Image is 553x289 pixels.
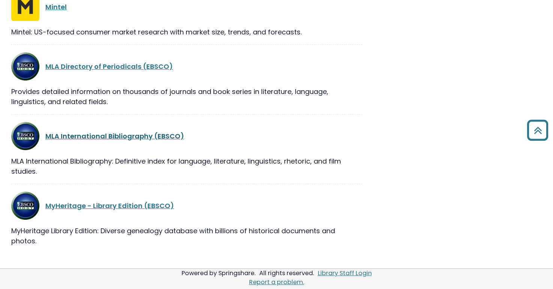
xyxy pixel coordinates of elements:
a: MLA International Bibliography (EBSCO) [45,131,184,141]
div: MyHeritage Library Edition: Diverse genealogy database with billions of historical documents and ... [11,226,362,246]
div: Powered by Springshare. [180,269,257,277]
div: MLA International Bibliography: Definitive index for language, literature, linguistics, rhetoric,... [11,156,362,176]
div: Mintel: US-focused consumer market research with market size, trends, and forecasts. [11,27,362,37]
div: All rights reserved. [258,269,315,277]
a: MLA Directory of Periodicals (EBSCO) [45,62,173,71]
a: Back to Top [524,123,551,137]
a: MyHeritage - Library Edition (EBSCO) [45,201,174,210]
div: Provides detailed information on thousands of journals and book series in literature, language, l... [11,86,362,107]
a: Mintel [45,2,67,12]
a: Library Staff Login [318,269,372,277]
a: Report a problem. [249,278,304,286]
